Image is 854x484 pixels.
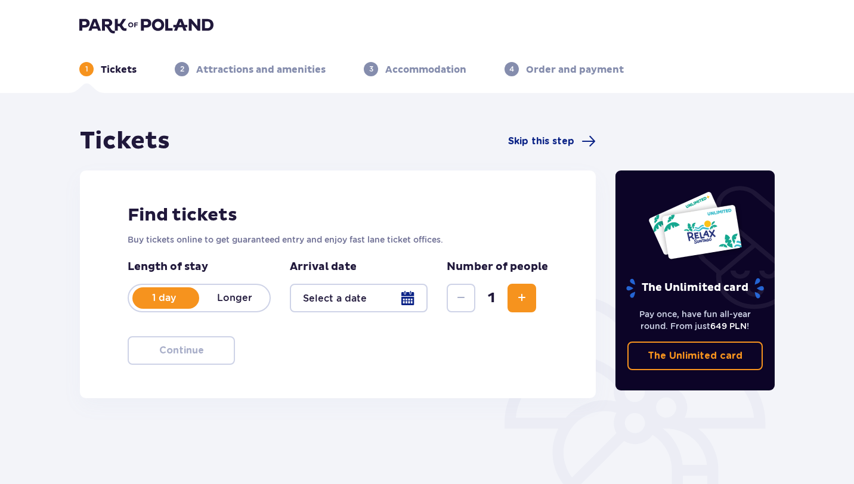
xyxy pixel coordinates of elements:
[627,342,763,370] a: The Unlimited card
[648,191,742,260] img: Two entry cards to Suntago with the word 'UNLIMITED RELAX', featuring a white background with tro...
[290,260,357,274] p: Arrival date
[129,291,199,305] p: 1 day
[128,234,548,246] p: Buy tickets online to get guaranteed entry and enjoy fast lane ticket offices.
[128,336,235,365] button: Continue
[478,289,505,307] span: 1
[180,64,184,75] p: 2
[175,62,326,76] div: 2Attractions and amenities
[447,284,475,312] button: Decrease
[526,63,624,76] p: Order and payment
[625,278,765,299] p: The Unlimited card
[505,62,624,76] div: 4Order and payment
[199,291,270,305] p: Longer
[364,62,466,76] div: 3Accommodation
[369,64,373,75] p: 3
[85,64,88,75] p: 1
[128,204,548,227] h2: Find tickets
[627,308,763,332] p: Pay once, have fun all-year round. From just !
[385,63,466,76] p: Accommodation
[508,134,596,148] a: Skip this step
[508,284,536,312] button: Increase
[79,62,137,76] div: 1Tickets
[509,64,514,75] p: 4
[159,344,204,357] p: Continue
[80,126,170,156] h1: Tickets
[710,321,747,331] span: 649 PLN
[648,349,742,362] p: The Unlimited card
[79,17,213,33] img: Park of Poland logo
[447,260,548,274] p: Number of people
[196,63,326,76] p: Attractions and amenities
[508,135,574,148] span: Skip this step
[128,260,271,274] p: Length of stay
[101,63,137,76] p: Tickets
